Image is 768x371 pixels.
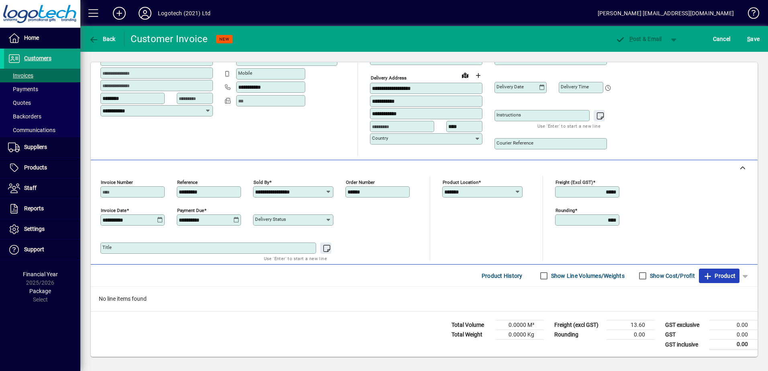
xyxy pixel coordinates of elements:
span: Cancel [713,33,731,45]
td: 0.00 [709,320,758,330]
td: 13.60 [607,320,655,330]
td: 0.00 [607,330,655,340]
div: No line items found [91,287,758,311]
td: 0.0000 M³ [496,320,544,330]
td: Rounding [550,330,607,340]
span: Reports [24,205,44,212]
a: Knowledge Base [742,2,758,28]
span: Backorders [8,113,41,120]
mat-label: Payment due [177,208,204,213]
div: Logotech (2021) Ltd [158,7,210,20]
mat-label: Country [372,135,388,141]
span: Financial Year [23,271,58,277]
mat-label: Mobile [238,70,252,76]
a: Quotes [4,96,80,110]
app-page-header-button: Back [80,32,125,46]
span: ost & Email [615,36,662,42]
a: Suppliers [4,137,80,157]
mat-label: Reference [177,179,198,185]
td: 0.00 [709,340,758,350]
span: Support [24,246,44,253]
a: Backorders [4,110,80,123]
span: Home [24,35,39,41]
button: Back [87,32,118,46]
span: Product History [482,269,523,282]
span: Settings [24,226,45,232]
td: Total Weight [447,330,496,340]
span: ave [747,33,760,45]
span: Suppliers [24,144,47,150]
mat-label: Delivery status [255,216,286,222]
td: Total Volume [447,320,496,330]
span: Payments [8,86,38,92]
div: Customer Invoice [131,33,208,45]
mat-label: Freight (excl GST) [556,179,593,185]
td: Freight (excl GST) [550,320,607,330]
mat-hint: Use 'Enter' to start a new line [264,254,327,263]
div: [PERSON_NAME] [EMAIL_ADDRESS][DOMAIN_NAME] [598,7,734,20]
button: Choose address [472,69,484,82]
span: S [747,36,750,42]
span: Invoices [8,72,33,79]
mat-label: Rounding [556,208,575,213]
button: Add [106,6,132,20]
mat-label: Sold by [253,179,269,185]
mat-label: Order number [346,179,375,185]
button: Cancel [711,32,733,46]
span: Product [703,269,735,282]
a: Payments [4,82,80,96]
mat-label: Product location [443,179,478,185]
td: GST exclusive [661,320,709,330]
span: Back [89,36,116,42]
a: Communications [4,123,80,137]
button: Product History [478,269,526,283]
a: View on map [459,69,472,82]
label: Show Cost/Profit [648,272,695,280]
td: GST inclusive [661,340,709,350]
span: Products [24,164,47,171]
span: Quotes [8,100,31,106]
label: Show Line Volumes/Weights [549,272,625,280]
span: P [629,36,633,42]
mat-label: Courier Reference [496,140,533,146]
a: Invoices [4,69,80,82]
mat-label: Instructions [496,112,521,118]
a: Settings [4,219,80,239]
span: Package [29,288,51,294]
td: GST [661,330,709,340]
span: Communications [8,127,55,133]
mat-label: Title [102,245,112,250]
span: Staff [24,185,37,191]
button: Save [745,32,762,46]
button: Profile [132,6,158,20]
button: Product [699,269,739,283]
mat-label: Delivery date [496,84,524,90]
td: 0.00 [709,330,758,340]
a: Staff [4,178,80,198]
a: Products [4,158,80,178]
a: Home [4,28,80,48]
mat-label: Invoice date [101,208,127,213]
mat-label: Invoice number [101,179,133,185]
span: NEW [219,37,229,42]
td: 0.0000 Kg [496,330,544,340]
a: Reports [4,199,80,219]
mat-label: Delivery time [561,84,589,90]
a: Support [4,240,80,260]
button: Post & Email [611,32,666,46]
mat-hint: Use 'Enter' to start a new line [537,121,601,130]
span: Customers [24,55,51,61]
